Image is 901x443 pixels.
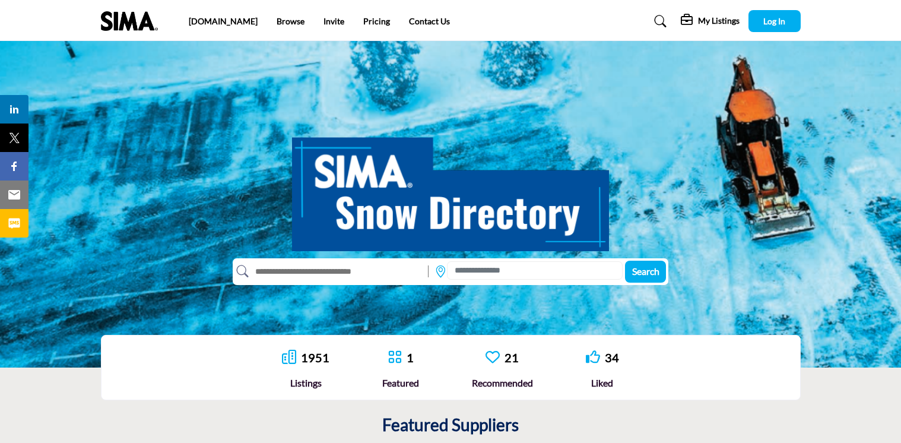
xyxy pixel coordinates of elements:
[409,16,450,26] a: Contact Us
[407,350,414,365] a: 1
[292,124,609,251] img: SIMA Snow Directory
[388,350,402,366] a: Go to Featured
[282,376,329,390] div: Listings
[748,10,801,32] button: Log In
[363,16,390,26] a: Pricing
[472,376,533,390] div: Recommended
[586,350,600,364] i: Go to Liked
[301,350,329,365] a: 1951
[643,12,674,31] a: Search
[763,16,785,26] span: Log In
[586,376,619,390] div: Liked
[425,262,432,280] img: Rectangle%203585.svg
[277,16,304,26] a: Browse
[681,14,740,29] div: My Listings
[323,16,344,26] a: Invite
[486,350,500,366] a: Go to Recommended
[505,350,519,365] a: 21
[189,16,258,26] a: [DOMAIN_NAME]
[698,15,740,26] h5: My Listings
[605,350,619,365] a: 34
[382,376,419,390] div: Featured
[101,11,164,31] img: Site Logo
[625,261,666,283] button: Search
[632,265,659,277] span: Search
[382,415,519,435] h2: Featured Suppliers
